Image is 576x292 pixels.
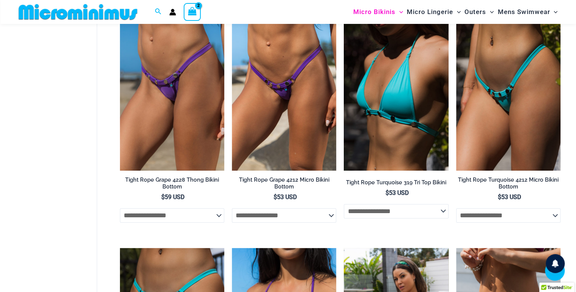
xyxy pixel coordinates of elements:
a: View Shopping Cart, 2 items [184,3,201,20]
h2: Tight Rope Grape 4228 Thong Bikini Bottom [120,176,224,190]
a: Tight Rope Turquoise 319 Tri Top 01Tight Rope Turquoise 319 Tri Top 02Tight Rope Turquoise 319 Tr... [344,14,448,171]
span: $ [274,193,277,201]
span: Micro Bikinis [353,2,395,22]
img: Tight Rope Turquoise 4212 Micro Bottom 02 [456,14,560,171]
bdi: 59 USD [161,193,184,201]
a: Micro LingerieMenu ToggleMenu Toggle [405,2,463,22]
span: $ [497,193,501,201]
a: Tight Rope Grape 4212 Micro Bottom 01Tight Rope Grape 4212 Micro Bottom 02Tight Rope Grape 4212 M... [232,14,336,171]
span: Menu Toggle [453,2,461,22]
a: Tight Rope Turquoise 4212 Micro Bikini Bottom [456,176,560,193]
a: Micro BikinisMenu ToggleMenu Toggle [351,2,405,22]
a: OutersMenu ToggleMenu Toggle [463,2,496,22]
a: Search icon link [155,7,162,17]
h2: Tight Rope Turquoise 319 Tri Top Bikini [344,179,448,186]
span: $ [386,189,389,196]
img: Tight Rope Turquoise 319 Tri Top 01 [344,14,448,171]
img: MM SHOP LOGO FLAT [16,3,140,20]
bdi: 53 USD [274,193,297,201]
h2: Tight Rope Grape 4212 Micro Bikini Bottom [232,176,336,190]
a: Tight Rope Grape 4228 Thong Bottom 01Tight Rope Grape 4228 Thong Bottom 02Tight Rope Grape 4228 T... [120,14,224,171]
nav: Site Navigation [350,1,561,23]
span: Outers [464,2,486,22]
span: Mens Swimwear [497,2,550,22]
h2: Tight Rope Turquoise 4212 Micro Bikini Bottom [456,176,560,190]
bdi: 53 USD [497,193,521,201]
a: Mens SwimwearMenu ToggleMenu Toggle [496,2,559,22]
a: Tight Rope Grape 4212 Micro Bikini Bottom [232,176,336,193]
bdi: 53 USD [386,189,409,196]
span: Menu Toggle [486,2,494,22]
span: Micro Lingerie [407,2,453,22]
a: Tight Rope Turquoise 319 Tri Top Bikini [344,179,448,189]
a: Tight Rope Turquoise 4212 Micro Bottom 02Tight Rope Turquoise 4212 Micro Bottom 01Tight Rope Turq... [456,14,560,171]
span: Menu Toggle [550,2,557,22]
a: Tight Rope Grape 4228 Thong Bikini Bottom [120,176,224,193]
img: Tight Rope Grape 4228 Thong Bottom 01 [120,14,224,171]
img: Tight Rope Grape 4212 Micro Bottom 01 [232,14,336,171]
span: Menu Toggle [395,2,403,22]
a: Account icon link [169,9,176,16]
span: $ [161,193,165,201]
